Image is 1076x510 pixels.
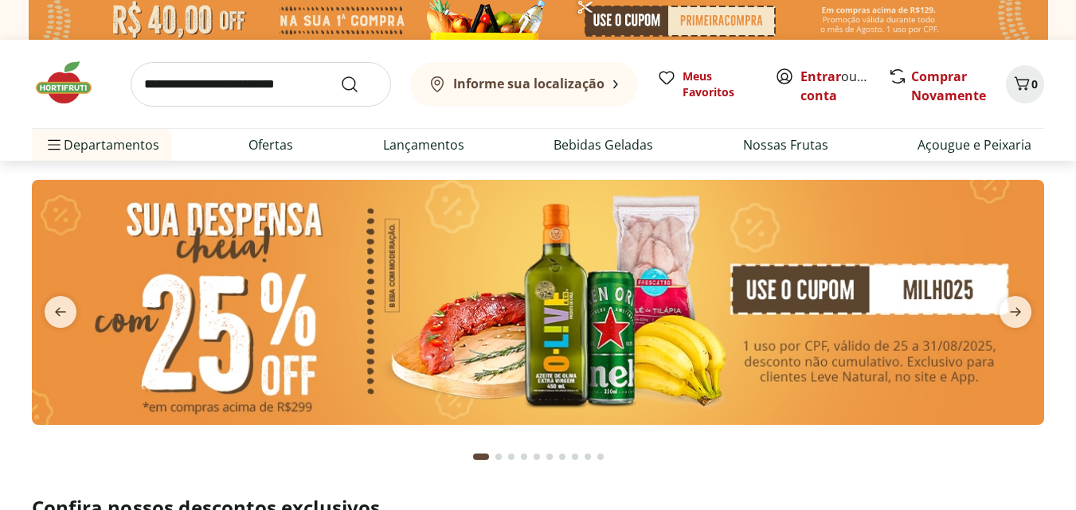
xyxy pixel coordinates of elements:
[131,62,391,107] input: search
[470,438,492,476] button: Current page from fs-carousel
[248,135,293,154] a: Ofertas
[492,438,505,476] button: Go to page 2 from fs-carousel
[1031,76,1038,91] span: 0
[918,135,1031,154] a: Açougue e Peixaria
[800,67,871,105] span: ou
[32,59,112,107] img: Hortifruti
[518,438,530,476] button: Go to page 4 from fs-carousel
[594,438,607,476] button: Go to page 10 from fs-carousel
[987,296,1044,328] button: next
[32,296,89,328] button: previous
[1006,65,1044,103] button: Carrinho
[505,438,518,476] button: Go to page 3 from fs-carousel
[32,180,1044,425] img: cupom
[911,68,986,104] a: Comprar Novamente
[800,68,888,104] a: Criar conta
[743,135,828,154] a: Nossas Frutas
[383,135,464,154] a: Lançamentos
[543,438,556,476] button: Go to page 6 from fs-carousel
[581,438,594,476] button: Go to page 9 from fs-carousel
[556,438,569,476] button: Go to page 7 from fs-carousel
[410,62,638,107] button: Informe sua localização
[45,126,159,164] span: Departamentos
[657,68,756,100] a: Meus Favoritos
[530,438,543,476] button: Go to page 5 from fs-carousel
[554,135,653,154] a: Bebidas Geladas
[45,126,64,164] button: Menu
[453,75,605,92] b: Informe sua localização
[569,438,581,476] button: Go to page 8 from fs-carousel
[683,68,756,100] span: Meus Favoritos
[800,68,841,85] a: Entrar
[340,75,378,94] button: Submit Search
